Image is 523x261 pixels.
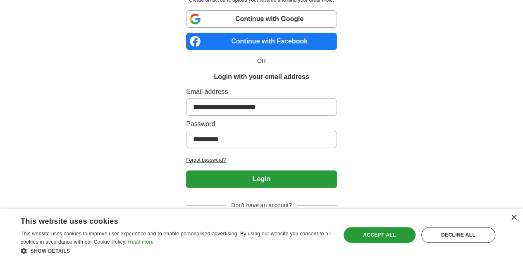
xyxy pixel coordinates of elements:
[21,231,331,245] span: This website uses cookies to improve user experience and to enable personalised advertising. By u...
[186,156,337,164] a: Forgot password?
[344,227,416,243] div: Accept all
[21,214,310,226] div: This website uses cookies
[226,201,297,210] span: Don't have an account?
[186,10,337,28] a: Continue with Google
[128,239,154,245] a: Read more, opens a new window
[421,227,495,243] div: Decline all
[186,170,337,188] button: Login
[31,248,70,254] span: Show details
[252,57,271,65] span: OR
[186,87,337,97] label: Email address
[214,72,309,82] h1: Login with your email address
[186,119,337,129] label: Password
[511,215,517,221] div: Close
[186,33,337,50] a: Continue with Facebook
[21,247,331,255] div: Show details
